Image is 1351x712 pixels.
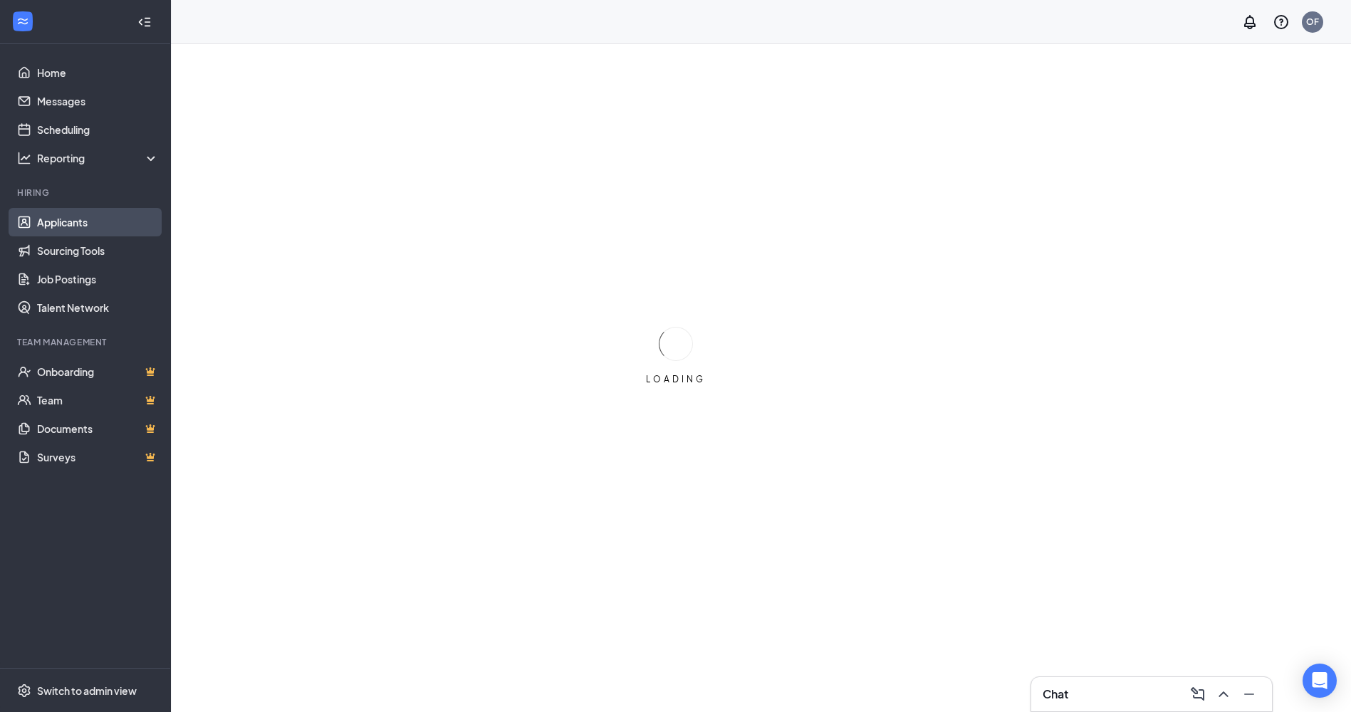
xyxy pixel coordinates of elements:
a: Home [37,58,159,87]
div: Reporting [37,151,160,165]
svg: QuestionInfo [1273,14,1290,31]
div: Open Intercom Messenger [1303,664,1337,698]
a: OnboardingCrown [37,357,159,386]
svg: Settings [17,684,31,698]
svg: Analysis [17,151,31,165]
svg: ChevronUp [1215,686,1232,703]
svg: ComposeMessage [1189,686,1206,703]
svg: Notifications [1241,14,1258,31]
button: ChevronUp [1212,683,1235,706]
button: Minimize [1238,683,1261,706]
a: TeamCrown [37,386,159,414]
div: LOADING [640,373,711,385]
a: Talent Network [37,293,159,322]
a: DocumentsCrown [37,414,159,443]
a: Scheduling [37,115,159,144]
svg: WorkstreamLogo [16,14,30,28]
div: OF [1306,16,1319,28]
h3: Chat [1043,686,1068,702]
a: SurveysCrown [37,443,159,471]
div: Team Management [17,336,156,348]
svg: Collapse [137,15,152,29]
a: Job Postings [37,265,159,293]
div: Switch to admin view [37,684,137,698]
a: Messages [37,87,159,115]
svg: Minimize [1241,686,1258,703]
a: Applicants [37,208,159,236]
div: Hiring [17,187,156,199]
a: Sourcing Tools [37,236,159,265]
button: ComposeMessage [1186,683,1209,706]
